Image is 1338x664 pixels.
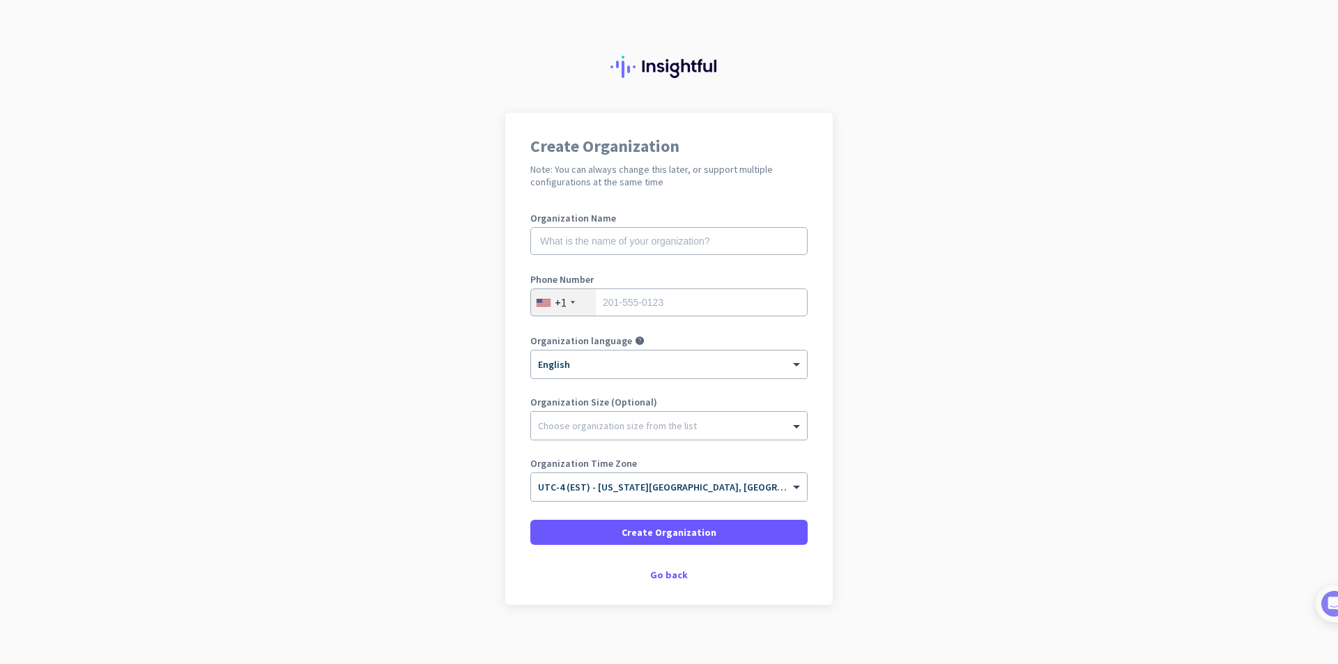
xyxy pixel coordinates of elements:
input: What is the name of your organization? [530,227,808,255]
label: Organization Size (Optional) [530,397,808,407]
i: help [635,336,645,346]
button: Create Organization [530,520,808,545]
h1: Create Organization [530,138,808,155]
label: Organization language [530,336,632,346]
label: Organization Time Zone [530,458,808,468]
img: Insightful [610,56,728,78]
span: Create Organization [622,525,716,539]
div: Go back [530,570,808,580]
label: Phone Number [530,275,808,284]
div: +1 [555,295,567,309]
input: 201-555-0123 [530,288,808,316]
label: Organization Name [530,213,808,223]
h2: Note: You can always change this later, or support multiple configurations at the same time [530,163,808,188]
